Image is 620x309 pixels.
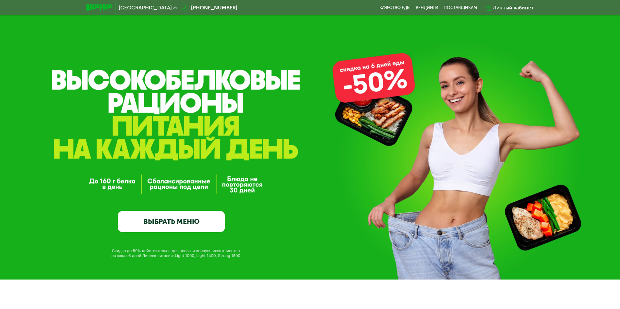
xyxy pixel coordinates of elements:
[119,5,172,10] span: [GEOGRAPHIC_DATA]
[493,4,534,12] div: Личный кабинет
[118,211,225,232] a: ВЫБРАТЬ МЕНЮ
[181,4,237,12] a: [PHONE_NUMBER]
[416,5,438,10] a: Вендинги
[444,5,477,10] div: поставщикам
[379,5,411,10] a: Качество еды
